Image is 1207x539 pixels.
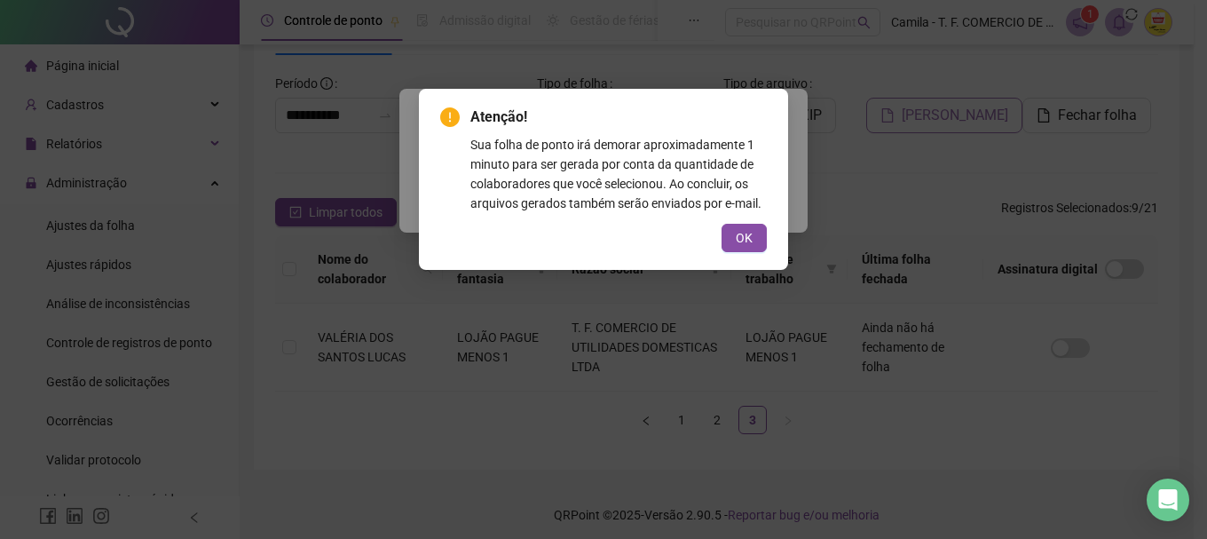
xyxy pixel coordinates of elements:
span: exclamation-circle [440,107,460,127]
div: Sua folha de ponto irá demorar aproximadamente 1 minuto para ser gerada por conta da quantidade d... [470,135,767,213]
span: OK [736,228,753,248]
button: OK [722,224,767,252]
span: Atenção! [470,107,767,128]
div: Open Intercom Messenger [1147,479,1189,521]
